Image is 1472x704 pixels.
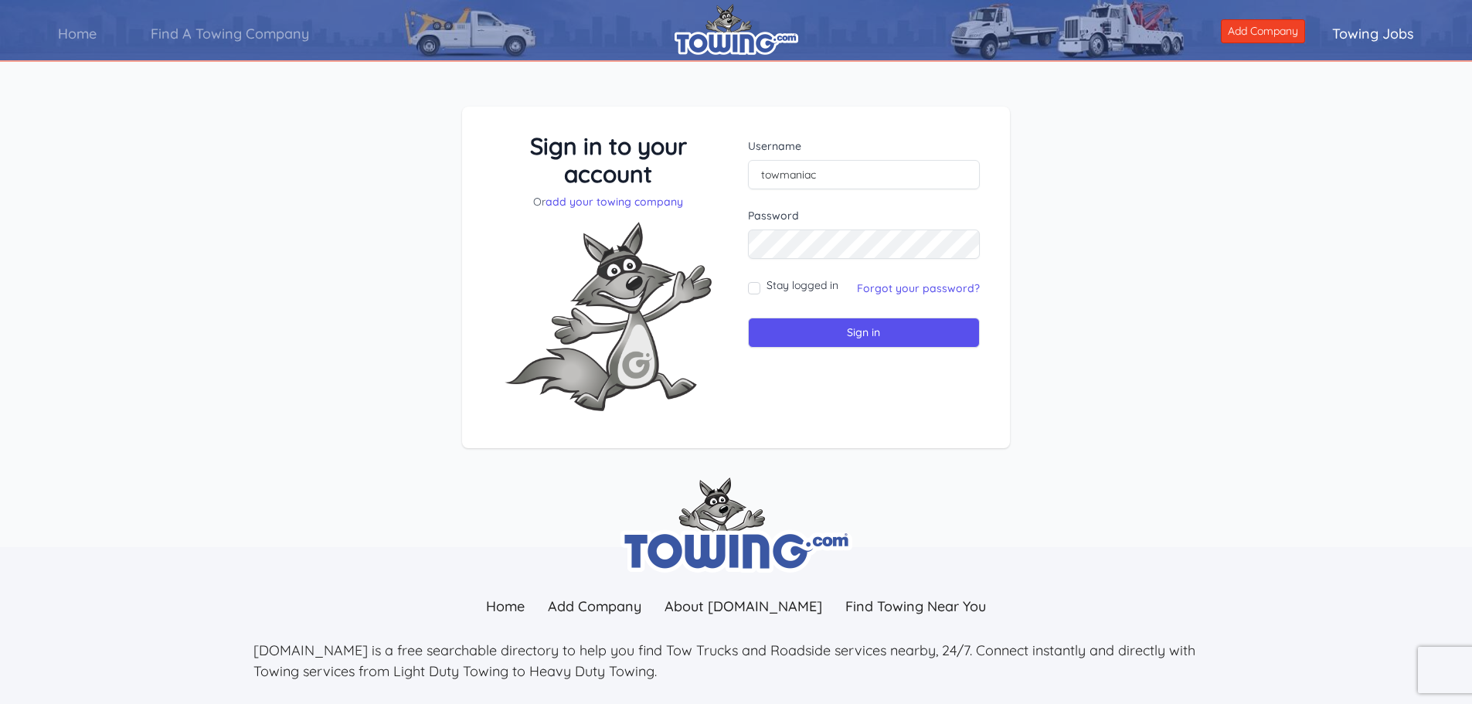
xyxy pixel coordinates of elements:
h3: Sign in to your account [492,132,725,188]
a: Home [474,590,536,623]
a: Find A Towing Company [124,12,336,56]
a: Add Company [536,590,653,623]
label: Username [748,138,981,154]
p: [DOMAIN_NAME] is a free searchable directory to help you find Tow Trucks and Roadside services ne... [253,640,1219,682]
img: logo.png [675,4,798,55]
a: add your towing company [546,195,683,209]
input: Sign in [748,318,981,348]
a: Add Company [1221,19,1305,43]
a: About [DOMAIN_NAME] [653,590,834,623]
label: Stay logged in [767,277,838,293]
a: Forgot your password? [857,281,980,295]
img: towing [620,478,852,573]
img: Fox-Excited.png [492,209,724,423]
a: Find Towing Near You [834,590,998,623]
a: Home [31,12,124,56]
a: Towing Jobs [1305,12,1441,56]
label: Password [748,208,981,223]
p: Or [492,194,725,209]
